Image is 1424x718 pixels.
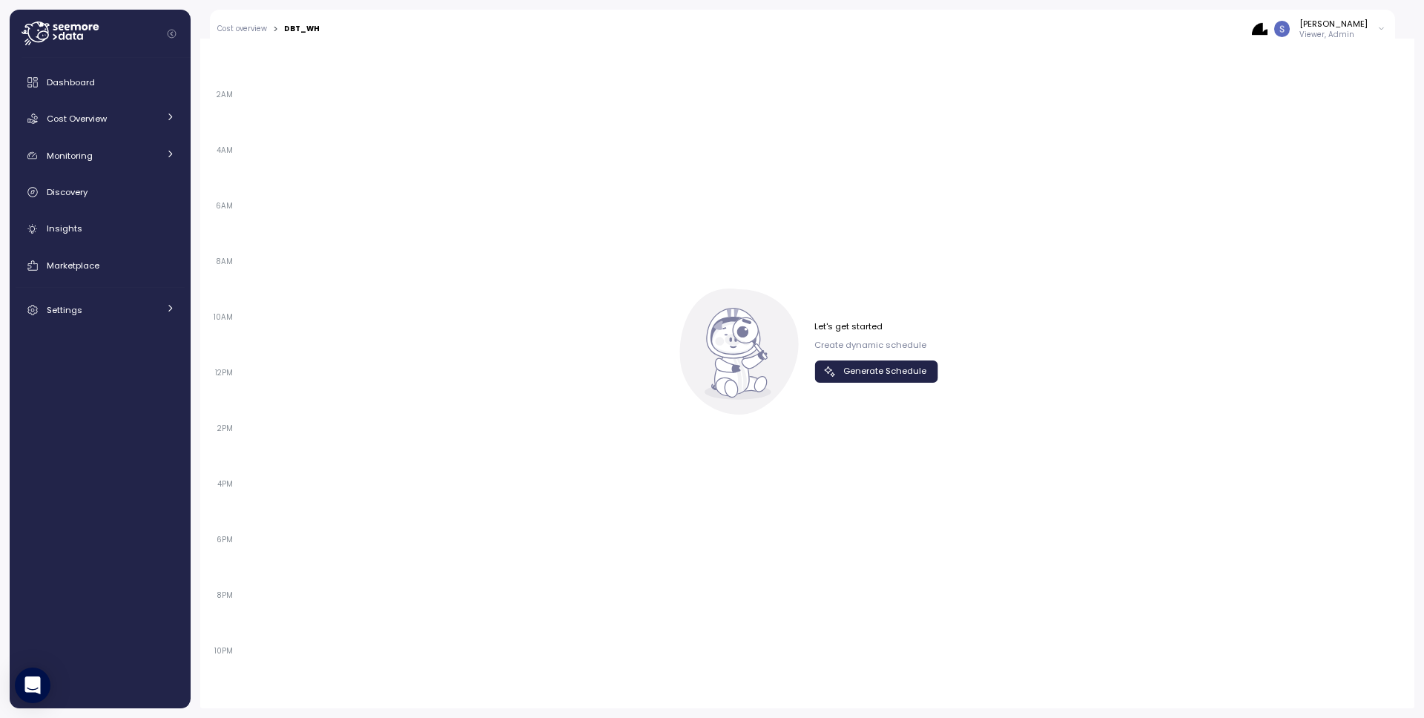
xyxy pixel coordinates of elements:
[47,186,88,198] span: Discovery
[213,90,237,99] span: 2AM
[211,368,237,378] span: 12PM
[843,361,926,381] span: Generate Schedule
[162,28,181,39] button: Collapse navigation
[1252,21,1268,36] img: 68b85438e78823e8cb7db339.PNG
[47,223,82,234] span: Insights
[16,67,185,97] a: Dashboard
[273,24,278,34] div: >
[16,141,185,171] a: Monitoring
[1299,18,1368,30] div: [PERSON_NAME]
[16,104,185,134] a: Cost Overview
[214,479,237,489] span: 4PM
[47,304,82,316] span: Settings
[212,201,237,211] span: 6AM
[210,312,237,322] span: 10AM
[217,25,267,33] a: Cost overview
[213,145,237,155] span: 4AM
[214,424,237,433] span: 2PM
[47,150,93,162] span: Monitoring
[284,25,320,33] div: DBT_WH
[47,260,99,271] span: Marketplace
[15,668,50,703] div: Open Intercom Messenger
[1274,21,1290,36] img: ACg8ocLCy7HMj59gwelRyEldAl2GQfy23E10ipDNf0SDYCnD3y85RA=s96-c
[47,76,95,88] span: Dashboard
[47,113,107,125] span: Cost Overview
[814,339,938,351] p: Create dynamic schedule
[814,360,938,382] button: Generate Schedule
[212,257,237,266] span: 8AM
[213,590,237,600] span: 8PM
[16,214,185,244] a: Insights
[814,320,938,332] p: Let's get started
[211,646,237,656] span: 10PM
[213,535,237,544] span: 6PM
[16,295,185,325] a: Settings
[1299,30,1368,40] p: Viewer, Admin
[16,177,185,207] a: Discovery
[16,251,185,280] a: Marketplace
